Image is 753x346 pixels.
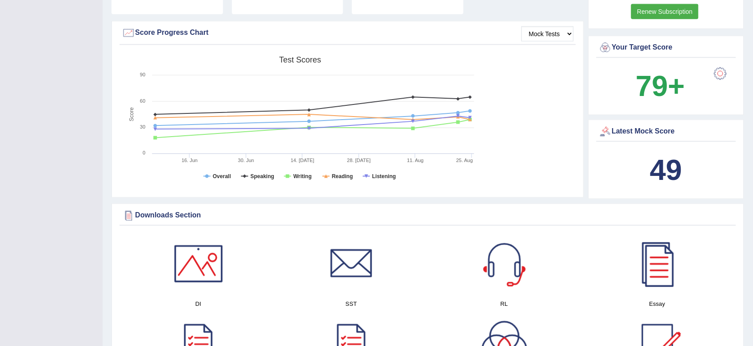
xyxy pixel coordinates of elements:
tspan: Reading [332,173,353,179]
tspan: 28. [DATE] [347,158,371,163]
tspan: 14. [DATE] [291,158,314,163]
h4: Essay [585,300,729,309]
h4: SST [279,300,423,309]
tspan: 25. Aug [456,158,473,163]
tspan: 11. Aug [407,158,424,163]
tspan: Score [128,108,135,122]
tspan: Speaking [250,173,274,179]
div: Your Target Score [599,41,734,54]
div: Score Progress Chart [122,26,574,40]
text: 90 [140,72,145,77]
tspan: 16. Jun [182,158,198,163]
tspan: Writing [294,173,312,179]
tspan: 30. Jun [238,158,254,163]
tspan: Test scores [279,55,321,64]
tspan: Listening [372,173,396,179]
div: Latest Mock Score [599,125,734,138]
text: 30 [140,124,145,129]
tspan: Overall [213,173,231,179]
div: Downloads Section [122,209,734,222]
text: 60 [140,98,145,104]
text: 0 [143,150,145,155]
b: 79+ [636,70,685,102]
b: 49 [650,154,682,186]
a: Renew Subscription [631,4,699,19]
h4: RL [432,300,576,309]
h4: DI [126,300,270,309]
